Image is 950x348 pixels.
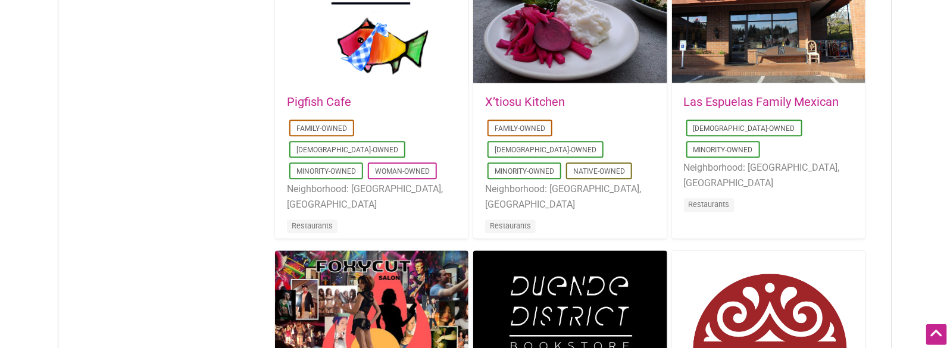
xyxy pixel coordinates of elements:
[926,324,947,345] div: Scroll Back to Top
[287,95,351,109] a: Pigfish Cafe
[296,146,398,154] a: [DEMOGRAPHIC_DATA]-Owned
[490,221,531,230] a: Restaurants
[573,167,625,175] a: Native-Owned
[495,167,554,175] a: Minority-Owned
[296,124,347,133] a: Family-Owned
[693,124,795,133] a: [DEMOGRAPHIC_DATA]-Owned
[684,95,839,109] a: Las Espuelas Family Mexican
[296,167,356,175] a: Minority-Owned
[684,160,854,190] li: Neighborhood: [GEOGRAPHIC_DATA], [GEOGRAPHIC_DATA]
[689,200,730,209] a: Restaurants
[495,124,545,133] a: Family-Owned
[287,181,457,212] li: Neighborhood: [GEOGRAPHIC_DATA], [GEOGRAPHIC_DATA]
[485,181,655,212] li: Neighborhood: [GEOGRAPHIC_DATA], [GEOGRAPHIC_DATA]
[375,167,430,175] a: Woman-Owned
[495,146,596,154] a: [DEMOGRAPHIC_DATA]-Owned
[292,221,333,230] a: Restaurants
[693,146,753,154] a: Minority-Owned
[485,95,565,109] a: X’tiosu Kitchen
